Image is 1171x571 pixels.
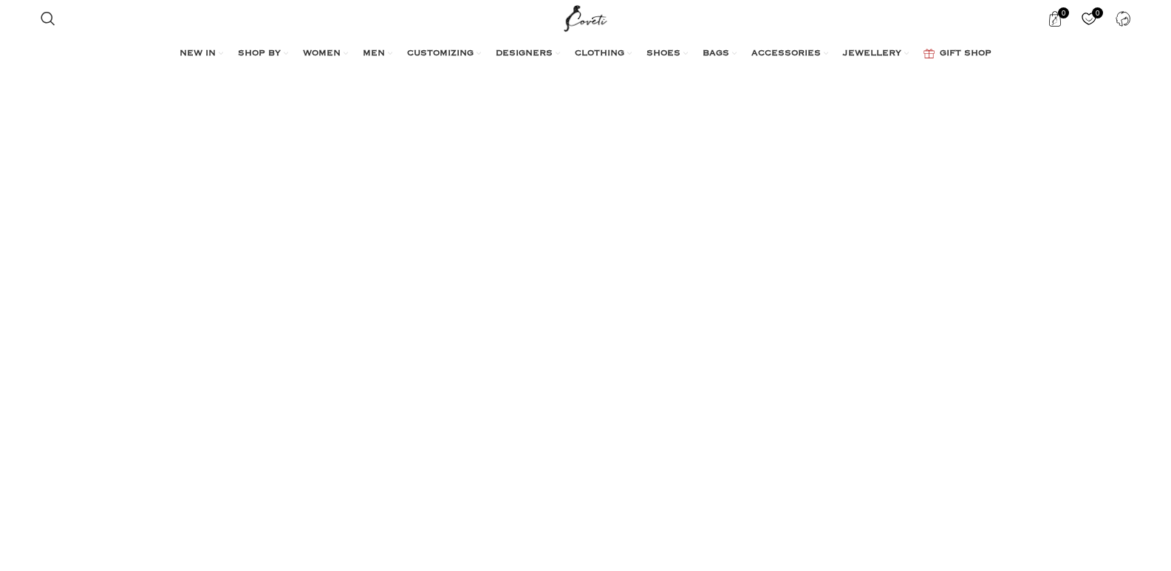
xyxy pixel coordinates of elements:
[303,48,341,60] span: WOMEN
[751,39,828,69] a: ACCESSORIES
[843,39,909,69] a: JEWELLERY
[363,39,392,69] a: MEN
[703,39,737,69] a: BAGS
[1058,7,1069,18] span: 0
[180,39,223,69] a: NEW IN
[33,4,63,33] a: Search
[238,39,288,69] a: SHOP BY
[703,48,729,60] span: BAGS
[1073,4,1104,33] div: My Wishlist
[1073,4,1104,33] a: 0
[1092,7,1103,18] span: 0
[575,39,632,69] a: CLOTHING
[180,48,216,60] span: NEW IN
[940,48,991,60] span: GIFT SHOP
[303,39,348,69] a: WOMEN
[363,48,385,60] span: MEN
[924,49,935,58] img: GiftBag
[407,48,474,60] span: CUSTOMIZING
[561,11,610,24] a: Site logo
[646,48,680,60] span: SHOES
[575,48,624,60] span: CLOTHING
[1039,4,1070,33] a: 0
[407,39,481,69] a: CUSTOMIZING
[33,39,1138,69] div: Main navigation
[924,39,991,69] a: GIFT SHOP
[751,48,821,60] span: ACCESSORIES
[843,48,901,60] span: JEWELLERY
[496,48,553,60] span: DESIGNERS
[646,39,688,69] a: SHOES
[496,39,560,69] a: DESIGNERS
[238,48,281,60] span: SHOP BY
